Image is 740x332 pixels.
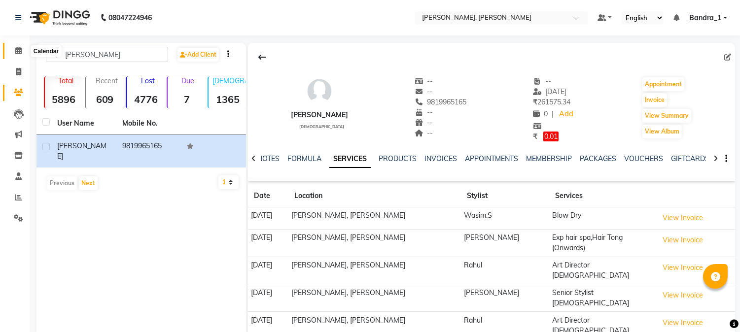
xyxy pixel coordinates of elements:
a: Add [558,107,575,121]
input: Search by Name/Mobile/Email/Code [46,47,168,62]
span: ₹ [533,98,537,106]
strong: 5896 [45,93,83,105]
span: 0 [533,109,548,118]
div: Calendar [31,45,61,57]
span: -- [533,77,552,86]
button: Appointment [642,77,684,91]
p: Recent [90,76,124,85]
a: VOUCHERS [624,154,663,163]
span: 0.01 [543,132,559,141]
button: Next [79,176,98,190]
td: [PERSON_NAME], [PERSON_NAME] [288,207,461,229]
a: PRODUCTS [379,154,417,163]
th: Date [248,185,288,207]
span: 261575.34 [533,98,570,106]
a: GIFTCARDS [671,154,709,163]
strong: 4776 [127,93,165,105]
strong: 609 [86,93,124,105]
span: [DEMOGRAPHIC_DATA] [299,124,344,129]
td: Exp hair spa,Hair Tong (Onwards) [549,229,655,257]
span: -- [415,108,433,117]
button: View Summary [642,109,691,123]
span: Bandra_1 [689,13,721,23]
div: Back to Client [252,48,273,66]
td: [DATE] [248,207,288,229]
td: [PERSON_NAME] [461,284,549,312]
a: Add Client [177,48,219,62]
td: Senior Stylist [DEMOGRAPHIC_DATA] [549,284,655,312]
th: Location [288,185,461,207]
td: Rahul [461,257,549,284]
th: Stylist [461,185,549,207]
span: 9819965165 [415,98,467,106]
td: [PERSON_NAME] [461,229,549,257]
button: View Invoice [658,288,707,303]
span: [DATE] [533,87,567,96]
th: Mobile No. [116,112,181,135]
td: [DATE] [248,229,288,257]
button: Invoice [642,93,667,107]
a: NOTES [257,154,280,163]
img: logo [25,4,93,32]
p: Total [49,76,83,85]
span: ₹ [533,132,537,141]
td: 9819965165 [116,135,181,167]
a: INVOICES [424,154,457,163]
td: [PERSON_NAME], [PERSON_NAME] [288,284,461,312]
button: View Invoice [658,315,707,331]
a: MEMBERSHIP [526,154,572,163]
th: Services [549,185,655,207]
p: Lost [131,76,165,85]
strong: 1365 [209,93,247,105]
span: | [552,109,554,119]
span: [PERSON_NAME] [57,141,106,161]
span: -- [415,87,433,96]
td: Art Director [DEMOGRAPHIC_DATA] [549,257,655,284]
a: SERVICES [329,150,371,168]
img: avatar [305,76,334,106]
a: FORMULA [287,154,321,163]
td: [PERSON_NAME], [PERSON_NAME] [288,257,461,284]
div: [PERSON_NAME] [291,110,348,120]
button: View Invoice [658,210,707,226]
th: User Name [51,112,116,135]
td: Wasim.S [461,207,549,229]
td: [DATE] [248,257,288,284]
td: [PERSON_NAME], [PERSON_NAME] [288,229,461,257]
td: [DATE] [248,284,288,312]
button: View Invoice [658,232,707,248]
span: -- [415,129,433,137]
button: View Invoice [658,260,707,275]
a: PACKAGES [580,154,616,163]
td: Blow Dry [549,207,655,229]
strong: 7 [168,93,206,105]
span: -- [415,77,433,86]
b: 08047224946 [108,4,152,32]
span: -- [415,118,433,127]
button: View Album [642,125,682,138]
a: APPOINTMENTS [465,154,518,163]
p: [DEMOGRAPHIC_DATA] [212,76,247,85]
p: Due [170,76,206,85]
